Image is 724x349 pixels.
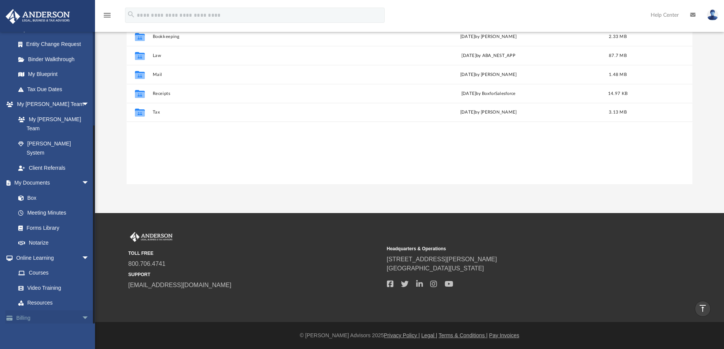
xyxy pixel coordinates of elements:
a: [STREET_ADDRESS][PERSON_NAME] [387,256,497,262]
i: search [127,10,135,19]
div: [DATE] by [PERSON_NAME] [377,33,599,40]
div: © [PERSON_NAME] Advisors 2025 [95,332,724,340]
a: Meeting Minutes [11,205,97,221]
button: Tax [152,110,374,115]
span: 3.13 MB [609,110,627,114]
span: arrow_drop_down [82,97,97,112]
a: Notarize [11,235,97,251]
a: Forms Library [11,220,93,235]
small: SUPPORT [128,271,382,278]
a: Courses [11,265,97,281]
a: Binder Walkthrough [11,52,101,67]
a: [GEOGRAPHIC_DATA][US_STATE] [387,265,484,272]
a: My [PERSON_NAME] Teamarrow_drop_down [5,97,97,112]
i: vertical_align_top [698,304,707,313]
a: [EMAIL_ADDRESS][DOMAIN_NAME] [128,282,231,288]
span: 87.7 MB [609,53,627,57]
button: Bookkeeping [152,34,374,39]
span: arrow_drop_down [82,310,97,326]
small: Headquarters & Operations [387,245,640,252]
a: Video Training [11,280,93,295]
a: My [PERSON_NAME] Team [11,112,93,136]
button: Receipts [152,91,374,96]
a: vertical_align_top [695,301,711,317]
span: arrow_drop_down [82,250,97,266]
a: Legal | [421,332,437,338]
img: User Pic [707,9,718,21]
button: Law [152,53,374,58]
a: Privacy Policy | [384,332,420,338]
a: [PERSON_NAME] System [11,136,97,160]
div: [DATE] by BoxforSalesforce [377,90,599,97]
a: Pay Invoices [489,332,519,338]
div: grid [127,27,693,184]
a: Box [11,190,93,205]
a: Billingarrow_drop_down [5,310,101,325]
a: Entity Change Request [11,37,101,52]
a: Tax Due Dates [11,82,101,97]
a: 800.706.4741 [128,261,166,267]
span: 14.97 KB [608,91,627,95]
img: Anderson Advisors Platinum Portal [128,232,174,242]
a: Resources [11,295,97,311]
i: menu [103,11,112,20]
a: My Documentsarrow_drop_down [5,175,97,191]
span: arrow_drop_down [82,175,97,191]
span: 2.33 MB [609,34,627,38]
span: 1.48 MB [609,72,627,76]
small: TOLL FREE [128,250,382,257]
a: Terms & Conditions | [439,332,488,338]
img: Anderson Advisors Platinum Portal [3,9,72,24]
button: Mail [152,72,374,77]
a: menu [103,14,112,20]
a: My Blueprint [11,67,97,82]
div: [DATE] by [PERSON_NAME] [377,109,599,116]
div: [DATE] by [PERSON_NAME] [377,71,599,78]
div: [DATE] by ABA_NEST_APP [377,52,599,59]
a: Client Referrals [11,160,97,175]
a: Online Learningarrow_drop_down [5,250,97,265]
